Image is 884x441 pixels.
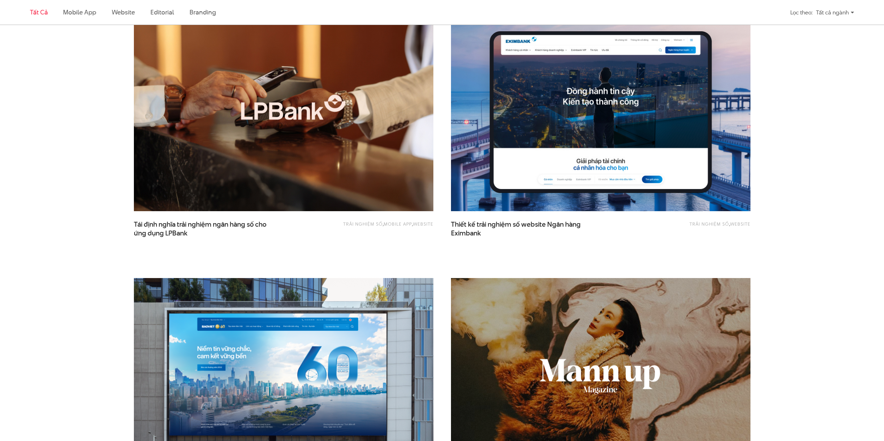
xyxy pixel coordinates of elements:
a: Website [413,221,433,227]
a: Website [112,8,135,17]
img: LPBank Thumb [134,11,433,211]
div: , , [314,220,433,234]
a: Trải nghiệm số [343,221,383,227]
a: Website [730,221,750,227]
a: Branding [190,8,216,17]
a: Editorial [150,8,174,17]
a: Tái định nghĩa trải nghiệm ngân hàng số choứng dụng LPBank [134,220,275,238]
a: Thiết kế trải nghiệm số website Ngân hàngEximbank [451,220,592,238]
a: Mobile app [384,221,412,227]
span: Thiết kế trải nghiệm số website Ngân hàng [451,220,592,238]
span: Eximbank [451,229,481,238]
span: Tái định nghĩa trải nghiệm ngân hàng số cho [134,220,275,238]
img: Eximbank Website Portal [451,11,750,211]
a: Trải nghiệm số [690,221,729,227]
div: , [631,220,750,234]
span: ứng dụng LPBank [134,229,187,238]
